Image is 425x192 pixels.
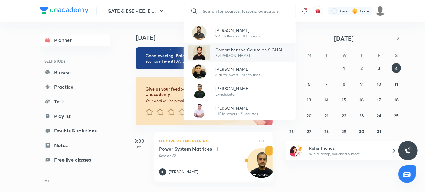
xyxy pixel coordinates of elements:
a: Avatar[PERSON_NAME]Ex-educator [184,81,296,101]
p: 8.7K followers • 412 courses [215,72,260,78]
a: Avatar[PERSON_NAME]8.7K followers • 412 courses [184,62,296,81]
img: Avatar [192,103,207,118]
a: Avatar[PERSON_NAME]1.1K followers • 211 courses [184,101,296,120]
p: 9.4K followers • 313 courses [215,33,260,39]
img: ttu [404,147,412,154]
p: By [PERSON_NAME] [215,53,291,58]
img: Avatar [192,84,207,98]
img: Avatar [192,26,207,40]
img: Avatar [188,45,210,60]
p: [PERSON_NAME] [215,105,258,111]
p: [PERSON_NAME] [215,85,249,92]
p: Comprehensive Course on SIGNAL SYSTEM ECE/EE/IN [215,46,291,53]
img: Avatar [192,64,207,79]
p: Ex-educator [215,92,249,97]
p: 1.1K followers • 211 courses [215,111,258,117]
a: Avatar[PERSON_NAME]9.4K followers • 313 courses [184,23,296,43]
a: AvatarComprehensive Course on SIGNAL SYSTEM ECE/EE/INBy [PERSON_NAME] [184,43,296,62]
p: [PERSON_NAME] [215,66,260,72]
p: [PERSON_NAME] [215,27,260,33]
